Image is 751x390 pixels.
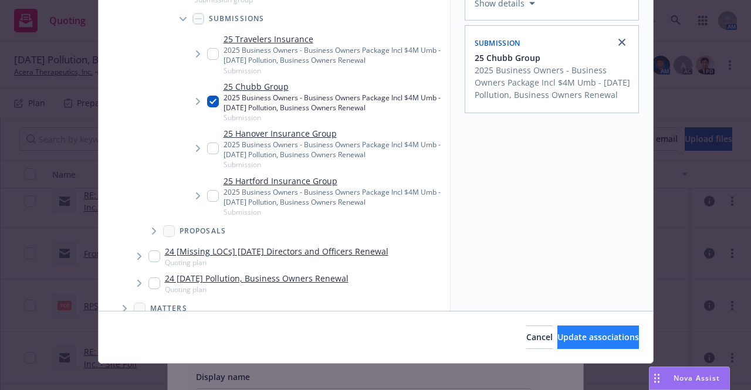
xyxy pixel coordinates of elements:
[224,80,445,93] a: 25 Chubb Group
[557,325,639,349] button: Update associations
[165,257,388,267] span: Quoting plan
[180,228,226,235] span: Proposals
[224,127,445,140] a: 25 Hanover Insurance Group
[649,367,730,390] button: Nova Assist
[475,52,540,64] span: 25 Chubb Group
[557,331,639,342] span: Update associations
[224,187,445,207] div: 2025 Business Owners - Business Owners Package Incl $4M Umb - [DATE] Pollution, Business Owners R...
[526,331,553,342] span: Cancel
[615,35,629,49] a: close
[224,66,445,76] span: Submission
[165,284,349,294] span: Quoting plan
[165,272,349,284] a: 24 [DATE] Pollution, Business Owners Renewal
[674,373,720,383] span: Nova Assist
[150,305,187,312] span: Matters
[224,140,445,160] div: 2025 Business Owners - Business Owners Package Incl $4M Umb - [DATE] Pollution, Business Owners R...
[224,113,445,123] span: Submission
[224,33,445,45] a: 25 Travelers Insurance
[224,207,445,217] span: Submission
[224,45,445,65] div: 2025 Business Owners - Business Owners Package Incl $4M Umb - [DATE] Pollution, Business Owners R...
[224,160,445,169] span: Submission
[165,245,388,257] a: 24 [Missing LOCs] [DATE] Directors and Officers Renewal
[224,93,445,113] div: 2025 Business Owners - Business Owners Package Incl $4M Umb - [DATE] Pollution, Business Owners R...
[209,15,265,22] span: Submissions
[526,325,553,349] button: Cancel
[475,64,631,101] span: 2025 Business Owners - Business Owners Package Incl $4M Umb - [DATE] Pollution, Business Owners R...
[224,175,445,187] a: 25 Hartford Insurance Group
[475,52,631,64] button: 25 Chubb Group
[649,367,664,389] div: Drag to move
[475,38,520,48] span: Submission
